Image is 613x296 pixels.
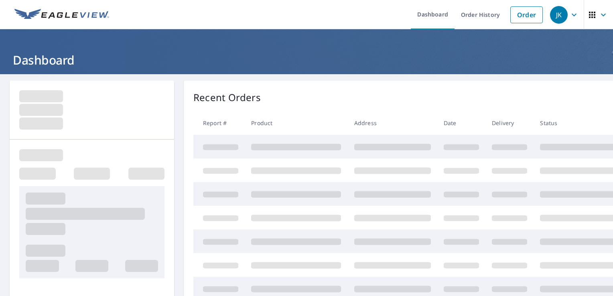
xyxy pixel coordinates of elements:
[193,111,245,135] th: Report #
[510,6,543,23] a: Order
[193,90,261,105] p: Recent Orders
[245,111,347,135] th: Product
[550,6,568,24] div: JK
[10,52,603,68] h1: Dashboard
[485,111,534,135] th: Delivery
[348,111,437,135] th: Address
[437,111,485,135] th: Date
[14,9,109,21] img: EV Logo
